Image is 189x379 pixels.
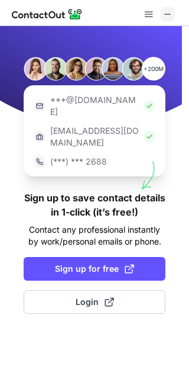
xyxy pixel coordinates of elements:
[50,125,139,149] p: [EMAIL_ADDRESS][DOMAIN_NAME]
[50,94,139,118] p: ***@[DOMAIN_NAME]
[144,131,155,143] img: Check Icon
[64,57,88,81] img: Person #3
[101,57,125,81] img: Person #5
[122,57,145,81] img: Person #6
[142,57,165,81] p: +200M
[76,296,114,308] span: Login
[34,156,45,168] img: https://contactout.com/extension/app/static/media/login-phone-icon.bacfcb865e29de816d437549d7f4cb...
[34,100,45,112] img: https://contactout.com/extension/app/static/media/login-email-icon.f64bce713bb5cd1896fef81aa7b14a...
[34,131,45,143] img: https://contactout.com/extension/app/static/media/login-work-icon.638a5007170bc45168077fde17b29a1...
[24,257,165,281] button: Sign up for free
[44,57,67,81] img: Person #2
[55,263,134,275] span: Sign up for free
[84,57,108,81] img: Person #4
[24,224,165,248] p: Contact any professional instantly by work/personal emails or phone.
[144,100,155,112] img: Check Icon
[24,191,165,219] h1: Sign up to save contact details in 1-click (it’s free!)
[12,7,83,21] img: ContactOut v5.3.10
[24,290,165,314] button: Login
[24,57,47,81] img: Person #1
